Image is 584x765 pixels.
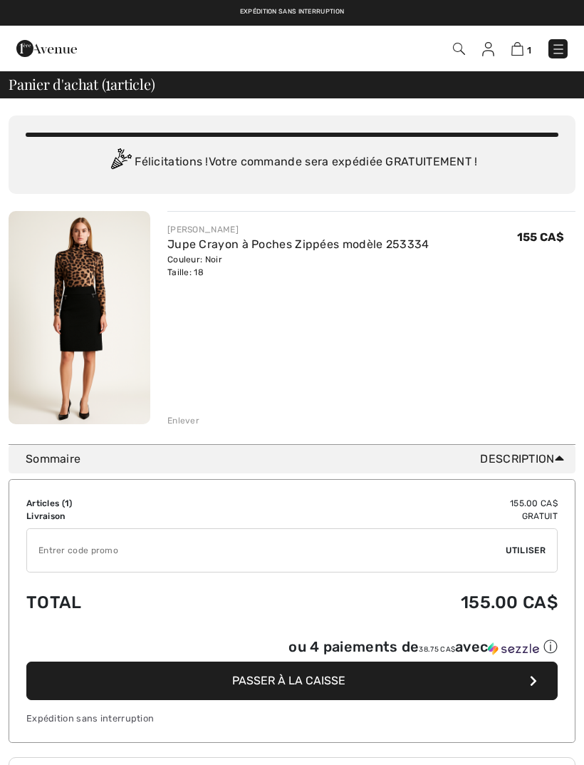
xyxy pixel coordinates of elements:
[419,645,455,654] span: 38.75 CA$
[16,41,77,54] a: 1ère Avenue
[26,712,558,725] div: Expédition sans interruption
[517,230,564,244] span: 155 CA$
[9,211,150,424] img: Jupe Crayon à Poches Zippées modèle 253334
[167,223,429,236] div: [PERSON_NAME]
[167,253,429,279] div: Couleur: Noir Taille: 18
[317,7,380,17] a: Retours gratuits
[26,578,219,627] td: Total
[453,43,465,55] img: Recherche
[482,42,494,56] img: Mes infos
[511,42,523,56] img: Panier d'achat
[232,674,345,687] span: Passer à la caisse
[105,73,110,92] span: 1
[219,578,558,627] td: 155.00 CA$
[204,7,298,17] a: Livraison gratuite dès 99$
[16,34,77,63] img: 1ère Avenue
[219,497,558,510] td: 155.00 CA$
[506,544,546,557] span: Utiliser
[488,642,539,655] img: Sezzle
[26,662,558,700] button: Passer à la caisse
[26,510,219,523] td: Livraison
[219,510,558,523] td: Gratuit
[288,637,558,657] div: ou 4 paiements de avec
[65,498,69,508] span: 1
[26,637,558,662] div: ou 4 paiements de38.75 CA$avecSezzle Cliquez pour en savoir plus sur Sezzle
[307,7,308,17] span: |
[26,148,558,177] div: Félicitations ! Votre commande sera expédiée GRATUITEMENT !
[106,148,135,177] img: Congratulation2.svg
[480,451,570,468] span: Description
[9,77,155,91] span: Panier d'achat ( article)
[26,451,570,468] div: Sommaire
[27,529,506,572] input: Code promo
[551,42,565,56] img: Menu
[527,45,531,56] span: 1
[167,414,199,427] div: Enlever
[26,497,219,510] td: Articles ( )
[511,40,531,57] a: 1
[167,237,429,251] a: Jupe Crayon à Poches Zippées modèle 253334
